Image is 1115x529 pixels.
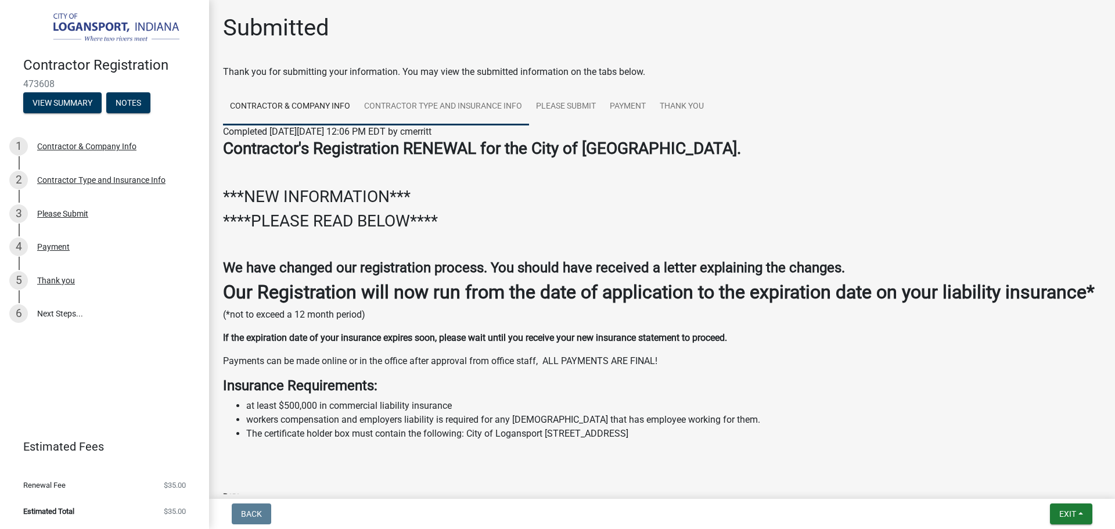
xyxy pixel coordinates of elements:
[164,508,186,515] span: $35.00
[223,260,845,276] strong: We have changed our registration process. You should have received a letter explaining the changes.
[357,88,529,125] a: Contractor Type and Insurance Info
[23,92,102,113] button: View Summary
[1059,509,1076,519] span: Exit
[37,243,70,251] div: Payment
[653,88,711,125] a: Thank you
[37,276,75,285] div: Thank you
[223,65,1101,79] div: Thank you for submitting your information. You may view the submitted information on the tabs below.
[223,308,1101,322] p: (*not to exceed a 12 month period)
[23,99,102,108] wm-modal-confirm: Summary
[37,142,136,150] div: Contractor & Company Info
[1050,503,1092,524] button: Exit
[106,99,150,108] wm-modal-confirm: Notes
[603,88,653,125] a: Payment
[223,354,1101,368] p: Payments can be made online or in the office after approval from office staff, ALL PAYMENTS ARE F...
[23,78,186,89] span: 473608
[223,493,240,501] label: Date
[223,126,431,137] span: Completed [DATE][DATE] 12:06 PM EDT by cmerritt
[23,481,66,489] span: Renewal Fee
[9,435,190,458] a: Estimated Fees
[37,176,166,184] div: Contractor Type and Insurance Info
[37,210,88,218] div: Please Submit
[9,237,28,256] div: 4
[246,399,1101,413] li: at least $500,000 in commercial liability insurance
[23,508,74,515] span: Estimated Total
[529,88,603,125] a: Please Submit
[9,304,28,323] div: 6
[106,92,150,113] button: Notes
[9,204,28,223] div: 3
[9,271,28,290] div: 5
[232,503,271,524] button: Back
[23,57,200,74] h4: Contractor Registration
[223,14,329,42] h1: Submitted
[223,377,377,394] strong: Insurance Requirements:
[246,413,1101,427] li: workers compensation and employers liability is required for any [DEMOGRAPHIC_DATA] that has empl...
[23,12,190,45] img: City of Logansport, Indiana
[223,88,357,125] a: Contractor & Company Info
[164,481,186,489] span: $35.00
[9,137,28,156] div: 1
[223,281,1095,303] strong: Our Registration will now run from the date of application to the expiration date on your liabili...
[9,171,28,189] div: 2
[246,427,1101,441] li: The certificate holder box must contain the following: City of Logansport [STREET_ADDRESS]
[223,332,727,343] strong: If the expiration date of your insurance expires soon, please wait until you receive your new ins...
[223,139,741,158] strong: Contractor's Registration RENEWAL for the City of [GEOGRAPHIC_DATA].
[241,509,262,519] span: Back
